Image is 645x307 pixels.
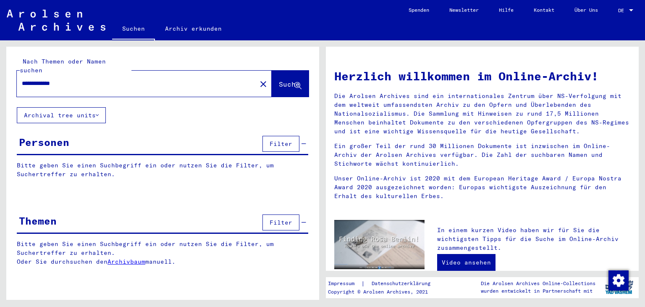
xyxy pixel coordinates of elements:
[270,219,292,226] span: Filter
[334,142,630,168] p: Ein großer Teil der rund 30 Millionen Dokumente ist inzwischen im Online-Archiv der Arolsen Archi...
[262,214,299,230] button: Filter
[262,136,299,152] button: Filter
[155,19,232,39] a: Archiv erkunden
[258,79,268,89] mat-icon: close
[328,279,440,288] div: |
[7,10,105,31] img: Arolsen_neg.svg
[334,220,425,269] img: video.jpg
[608,270,628,290] div: Zustimmung ändern
[19,135,69,150] div: Personen
[17,240,309,266] p: Bitte geben Sie einen Suchbegriff ein oder nutzen Sie die Filter, um Suchertreffer zu erhalten. O...
[17,161,308,179] p: Bitte geben Sie einen Suchbegriff ein oder nutzen Sie die Filter, um Suchertreffer zu erhalten.
[437,254,496,271] a: Video ansehen
[334,67,630,85] h1: Herzlich willkommen im Online-Archiv!
[603,277,635,298] img: yv_logo.png
[365,279,440,288] a: Datenschutzerklärung
[437,226,630,252] p: In einem kurzen Video haben wir für Sie die wichtigsten Tipps für die Suche im Online-Archiv zusa...
[279,80,300,88] span: Suche
[618,8,627,13] span: DE
[328,279,361,288] a: Impressum
[334,174,630,201] p: Unser Online-Archiv ist 2020 mit dem European Heritage Award / Europa Nostra Award 2020 ausgezeic...
[328,288,440,296] p: Copyright © Arolsen Archives, 2021
[20,58,106,74] mat-label: Nach Themen oder Namen suchen
[17,107,106,123] button: Archival tree units
[608,270,629,291] img: Zustimmung ändern
[272,71,309,97] button: Suche
[112,19,155,40] a: Suchen
[270,140,292,148] span: Filter
[334,92,630,136] p: Die Arolsen Archives sind ein internationales Zentrum über NS-Verfolgung mit dem weltweit umfasse...
[481,287,595,295] p: wurden entwickelt in Partnerschaft mit
[107,258,145,265] a: Archivbaum
[255,75,272,92] button: Clear
[481,280,595,287] p: Die Arolsen Archives Online-Collections
[19,213,57,228] div: Themen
